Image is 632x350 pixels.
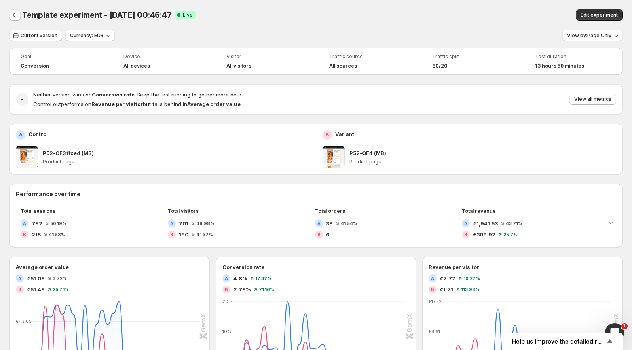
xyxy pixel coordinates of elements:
p: P52-OF3 fixed (MB) [43,149,94,157]
button: Expand chart [605,217,616,228]
h2: Performance over time [16,190,616,198]
span: 13 hours 59 minutes [535,63,584,69]
span: View by: Page Only [567,32,611,39]
h2: B [18,287,21,292]
span: Neither version wins on . Keep the test running to gather more data. [33,91,243,98]
h2: A [431,276,434,281]
span: 41.58 % [49,232,65,237]
h3: Revenue per visitor [429,263,479,271]
span: Edit experiment [581,12,618,18]
a: DeviceAll devices [123,53,204,70]
span: €51.09 [27,274,45,282]
h3: Conversion rate [222,263,264,271]
span: 43.71 % [506,221,522,226]
h2: B [431,287,434,292]
span: Total revenue [462,208,496,214]
h2: A [317,221,321,226]
span: 17.37 % [255,276,271,281]
span: €308.92 [473,231,495,238]
h4: All sources [329,63,357,69]
span: 71.16 % [259,287,274,292]
span: 792 [32,219,42,227]
img: P52-OF4 (MB) [323,146,345,168]
span: Traffic split [432,53,512,60]
span: €1,941.53 [473,219,498,227]
p: Variant [335,130,354,138]
span: Help us improve the detailed report for A/B campaigns [512,338,605,345]
span: €51.49 [27,286,45,293]
strong: Conversion rate [92,91,135,98]
span: View all metrics [574,96,611,102]
button: Edit experiment [576,9,623,21]
span: 701 [179,219,188,227]
button: View by:Page Only [562,30,623,41]
span: €1.71 [440,286,453,293]
span: Total orders [315,208,345,214]
span: Total visitors [168,208,199,214]
span: Visitor [226,53,307,60]
h2: B [317,232,321,237]
h2: B [326,132,329,138]
span: Live [183,12,193,18]
span: Control outperforms on but falls behind in . [33,101,242,107]
span: 41.37 % [196,232,213,237]
button: View all metrics [569,94,616,105]
span: 1 [621,323,628,329]
strong: Revenue per visitor [91,101,143,107]
a: GoalConversion [21,53,101,70]
h2: B [464,232,467,237]
span: 38 [326,219,333,227]
span: 215 [32,231,41,238]
span: 3.72 % [53,276,67,281]
a: Traffic sourceAll sources [329,53,410,70]
span: 41.54 % [341,221,357,226]
span: Current version [21,32,57,39]
span: €2.77 [440,274,455,282]
span: 48.98 % [196,221,214,226]
h2: B [170,232,173,237]
h3: Average order value [16,263,69,271]
p: P52-OF4 (MB) [349,149,386,157]
span: 6 [326,231,330,238]
span: 50.19 % [50,221,66,226]
span: 2.79% [233,286,251,293]
button: Current version [9,30,62,41]
text: €43.05 [16,318,32,324]
p: Control [28,130,48,138]
span: Currency: EUR [70,32,104,39]
strong: Average order value [187,101,241,107]
span: Goal [21,53,101,60]
h2: - [21,95,24,103]
span: Traffic source [329,53,410,60]
button: Back [9,9,21,21]
h2: A [18,276,21,281]
h2: A [19,132,23,138]
p: Product page [43,159,309,165]
button: Show survey - Help us improve the detailed report for A/B campaigns [512,337,615,346]
span: Device [123,53,204,60]
span: 180 [179,231,188,238]
h2: B [225,287,228,292]
h4: All devices [123,63,150,69]
span: 4.8% [233,274,247,282]
span: 80/20 [432,63,448,69]
h2: A [464,221,467,226]
text: €17.22 [429,299,442,304]
h4: All visitors [226,63,251,69]
button: Currency: EUR [65,30,115,41]
span: Template experiment - [DATE] 00:46:47 [22,10,172,20]
span: 25.71 % [53,287,69,292]
span: Total sessions [21,208,55,214]
span: 25.7 % [503,232,518,237]
text: 20% [222,299,232,304]
a: VisitorAll visitors [226,53,307,70]
span: 113.98 % [461,287,480,292]
text: €8.61 [429,329,440,334]
a: Test duration13 hours 59 minutes [535,53,611,70]
span: Test duration [535,53,611,60]
h2: A [225,276,228,281]
h2: B [23,232,26,237]
h2: A [170,221,173,226]
span: 10.27 % [463,276,480,281]
iframe: Intercom live chat [605,323,624,342]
